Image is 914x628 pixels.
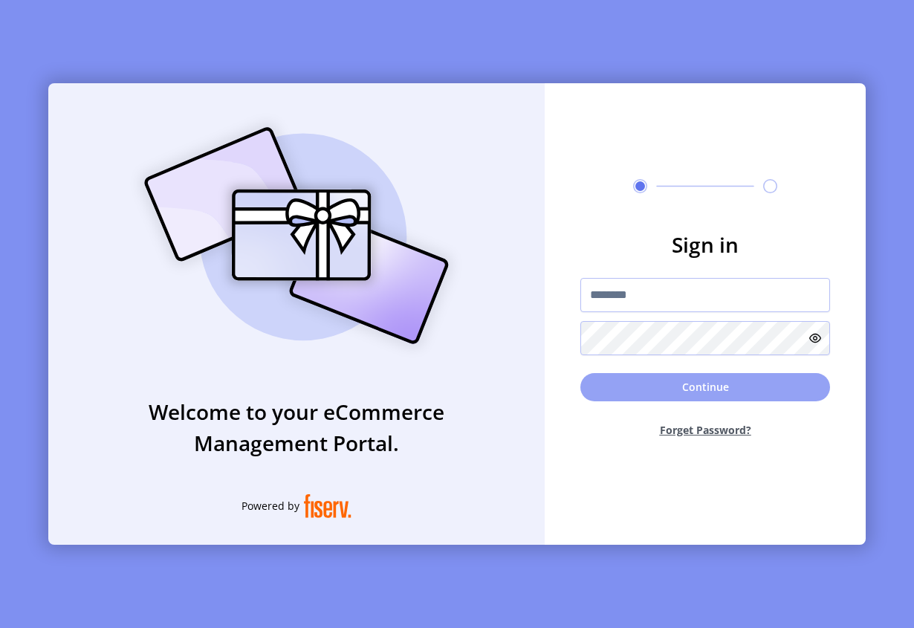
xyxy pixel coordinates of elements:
[48,396,545,459] h3: Welcome to your eCommerce Management Portal.
[580,229,830,260] h3: Sign in
[122,111,471,360] img: card_Illustration.svg
[580,410,830,450] button: Forget Password?
[580,373,830,401] button: Continue
[242,498,299,514] span: Powered by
